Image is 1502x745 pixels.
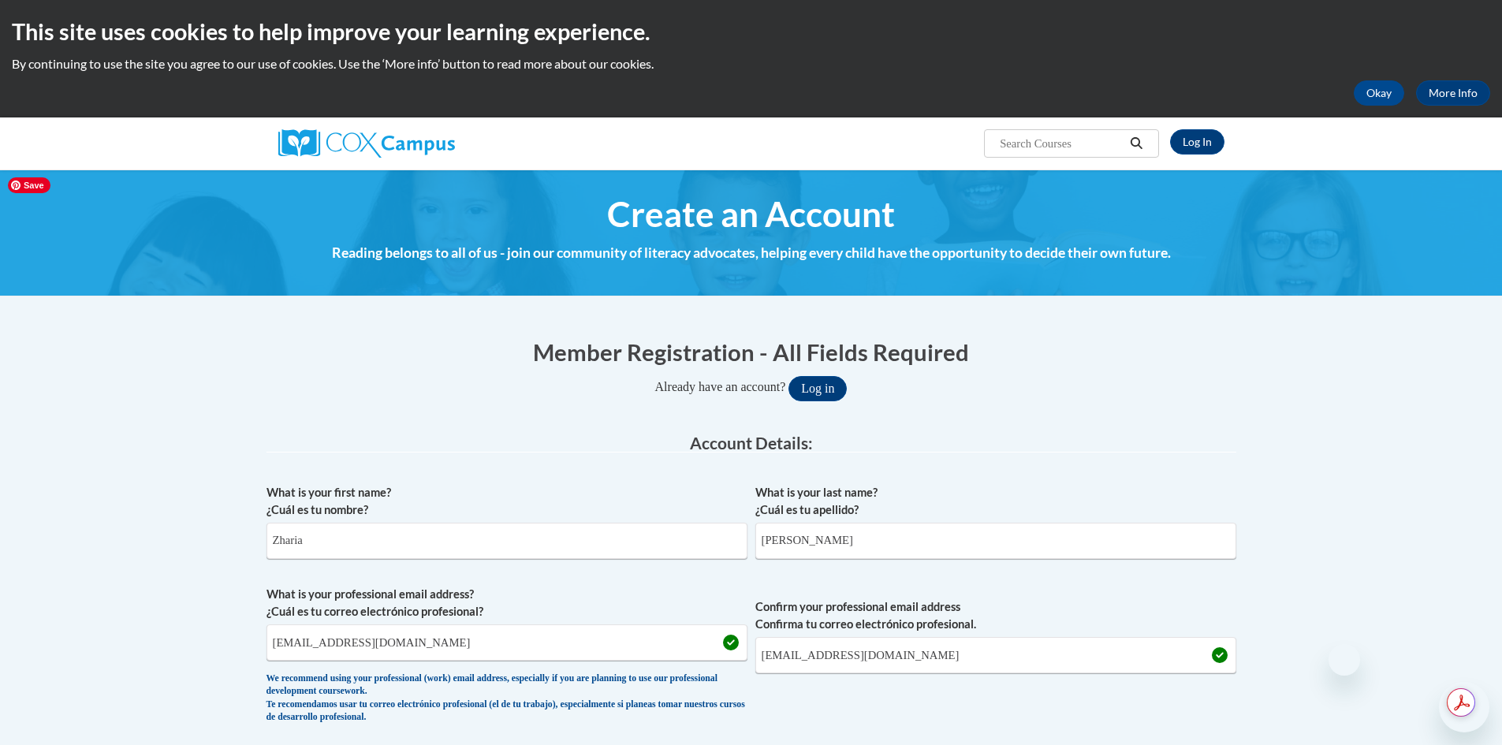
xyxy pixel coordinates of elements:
input: Metadata input [266,624,747,661]
label: Confirm your professional email address Confirma tu correo electrónico profesional. [755,598,1236,633]
button: Search [1124,134,1148,153]
input: Metadata input [755,523,1236,559]
span: Create an Account [607,193,895,235]
input: Metadata input [266,523,747,559]
input: Search Courses [998,134,1124,153]
a: Log In [1170,129,1224,155]
label: What is your last name? ¿Cuál es tu apellido? [755,484,1236,519]
label: What is your professional email address? ¿Cuál es tu correo electrónico profesional? [266,586,747,620]
label: What is your first name? ¿Cuál es tu nombre? [266,484,747,519]
iframe: Close message [1329,644,1360,676]
input: Required [755,637,1236,673]
h1: Member Registration - All Fields Required [266,336,1236,368]
button: Okay [1354,80,1404,106]
a: More Info [1416,80,1490,106]
img: Cox Campus [278,129,455,158]
span: Already have an account? [655,380,786,393]
iframe: Button to launch messaging window [1439,682,1489,732]
button: Log in [788,376,847,401]
h4: Reading belongs to all of us - join our community of literacy advocates, helping every child have... [266,243,1236,263]
div: We recommend using your professional (work) email address, especially if you are planning to use ... [266,672,747,725]
span: Save [8,177,50,193]
span: Account Details: [690,433,813,453]
p: By continuing to use the site you agree to our use of cookies. Use the ‘More info’ button to read... [12,55,1490,73]
h2: This site uses cookies to help improve your learning experience. [12,16,1490,47]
